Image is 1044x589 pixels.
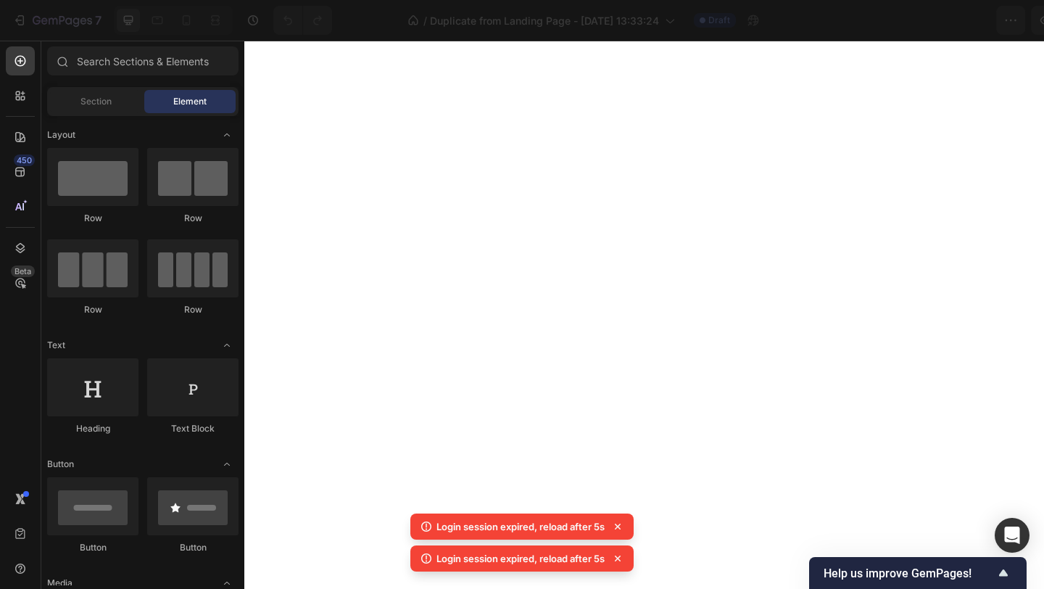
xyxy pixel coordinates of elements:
[80,95,112,108] span: Section
[894,6,942,35] button: Save
[906,15,930,27] span: Save
[215,123,239,147] span: Toggle open
[423,13,427,28] span: /
[173,95,207,108] span: Element
[215,453,239,476] span: Toggle open
[147,212,239,225] div: Row
[147,422,239,435] div: Text Block
[47,212,138,225] div: Row
[824,567,995,580] span: Help us improve GemPages!
[14,155,35,166] div: 450
[436,551,605,566] p: Login session expired, reload after 5s
[47,46,239,75] input: Search Sections & Elements
[147,541,239,554] div: Button
[215,334,239,357] span: Toggle open
[47,541,138,554] div: Button
[960,13,996,28] div: Publish
[47,422,138,435] div: Heading
[47,339,65,352] span: Text
[6,6,108,35] button: 7
[995,518,1029,553] div: Open Intercom Messenger
[47,458,74,471] span: Button
[95,12,101,29] p: 7
[824,564,1012,582] button: Show survey - Help us improve GemPages!
[11,265,35,277] div: Beta
[273,6,332,35] div: Undo/Redo
[147,303,239,316] div: Row
[47,303,138,316] div: Row
[708,14,730,27] span: Draft
[47,128,75,141] span: Layout
[436,519,605,534] p: Login session expired, reload after 5s
[430,13,659,28] span: Duplicate from Landing Page - [DATE] 13:33:24
[244,41,1044,589] iframe: Design area
[948,6,1008,35] button: Publish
